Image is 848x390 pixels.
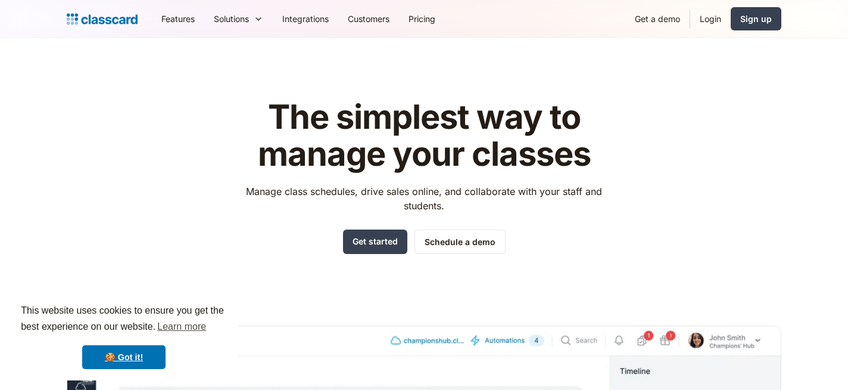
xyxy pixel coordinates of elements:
[625,5,690,32] a: Get a demo
[414,230,506,254] a: Schedule a demo
[343,230,407,254] a: Get started
[155,318,208,336] a: learn more about cookies
[82,345,166,369] a: dismiss cookie message
[235,99,613,172] h1: The simplest way to manage your classes
[235,184,613,213] p: Manage class schedules, drive sales online, and collaborate with your staff and students.
[731,7,781,30] a: Sign up
[152,5,204,32] a: Features
[338,5,399,32] a: Customers
[399,5,445,32] a: Pricing
[10,292,238,380] div: cookieconsent
[67,11,138,27] a: home
[214,13,249,25] div: Solutions
[740,13,772,25] div: Sign up
[273,5,338,32] a: Integrations
[204,5,273,32] div: Solutions
[690,5,731,32] a: Login
[21,304,227,336] span: This website uses cookies to ensure you get the best experience on our website.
